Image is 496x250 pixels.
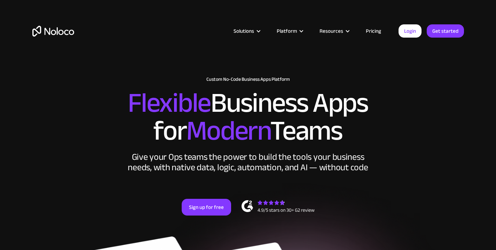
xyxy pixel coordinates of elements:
span: Flexible [128,77,211,129]
a: Pricing [357,26,390,36]
div: Solutions [234,26,254,36]
a: home [32,26,74,37]
div: Resources [311,26,357,36]
a: Sign up for free [182,199,231,216]
div: Platform [268,26,311,36]
div: Platform [277,26,297,36]
div: Solutions [225,26,268,36]
div: Resources [320,26,343,36]
div: Give your Ops teams the power to build the tools your business needs, with native data, logic, au... [126,152,370,173]
h1: Custom No-Code Business Apps Platform [32,77,464,82]
h2: Business Apps for Teams [32,89,464,145]
a: Login [399,24,422,38]
a: Get started [427,24,464,38]
span: Modern [186,105,270,157]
